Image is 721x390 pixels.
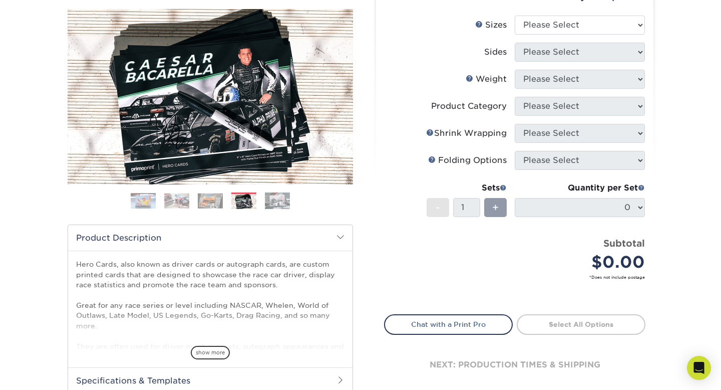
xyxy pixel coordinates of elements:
[265,192,290,210] img: Hero Cards 05
[687,356,711,380] div: Open Intercom Messenger
[231,194,256,210] img: Hero Cards 04
[484,46,507,58] div: Sides
[68,225,352,251] h2: Product Description
[191,346,230,359] span: show more
[517,314,645,334] a: Select All Options
[492,200,499,215] span: +
[603,238,645,249] strong: Subtotal
[68,9,353,184] img: Hero Cards 04
[384,314,513,334] a: Chat with a Print Pro
[515,182,645,194] div: Quantity per Set
[475,19,507,31] div: Sizes
[426,127,507,139] div: Shrink Wrapping
[131,193,156,209] img: Hero Cards 01
[466,73,507,85] div: Weight
[431,100,507,112] div: Product Category
[428,154,507,166] div: Folding Options
[522,250,645,274] div: $0.00
[198,193,223,209] img: Hero Cards 03
[392,274,645,280] small: *Does not include postage
[164,193,189,209] img: Hero Cards 02
[436,200,440,215] span: -
[427,182,507,194] div: Sets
